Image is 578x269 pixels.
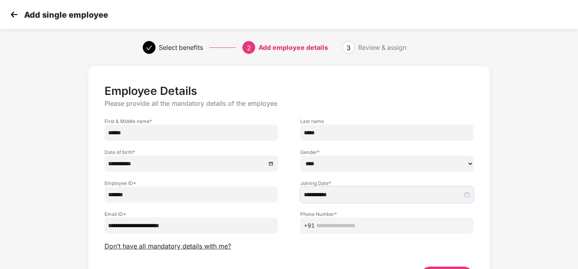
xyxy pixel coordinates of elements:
label: Joining Date [300,180,473,187]
div: Review & assign [358,41,406,54]
label: First & Middle name [105,118,278,125]
img: svg+xml;base64,PHN2ZyB4bWxucz0iaHR0cDovL3d3dy53My5vcmcvMjAwMC9zdmciIHdpZHRoPSIzMCIgaGVpZ2h0PSIzMC... [8,8,20,21]
span: +91 [304,221,315,230]
div: Select benefits [159,41,203,54]
p: Please provide all the mandatory details of the employee [105,99,474,108]
p: Employee Details [105,84,474,98]
label: Phone Number [300,211,473,218]
label: Date of birth [105,149,278,156]
p: Add single employee [24,10,108,20]
label: Employee ID [105,180,278,187]
label: Gender [300,149,473,156]
label: Email ID [105,211,278,218]
span: Don’t have all mandatory details with me? [105,242,231,251]
span: check [146,45,152,51]
div: Add employee details [258,41,328,54]
span: 2 [247,44,251,52]
label: Last name [300,118,473,125]
span: 3 [346,44,350,52]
